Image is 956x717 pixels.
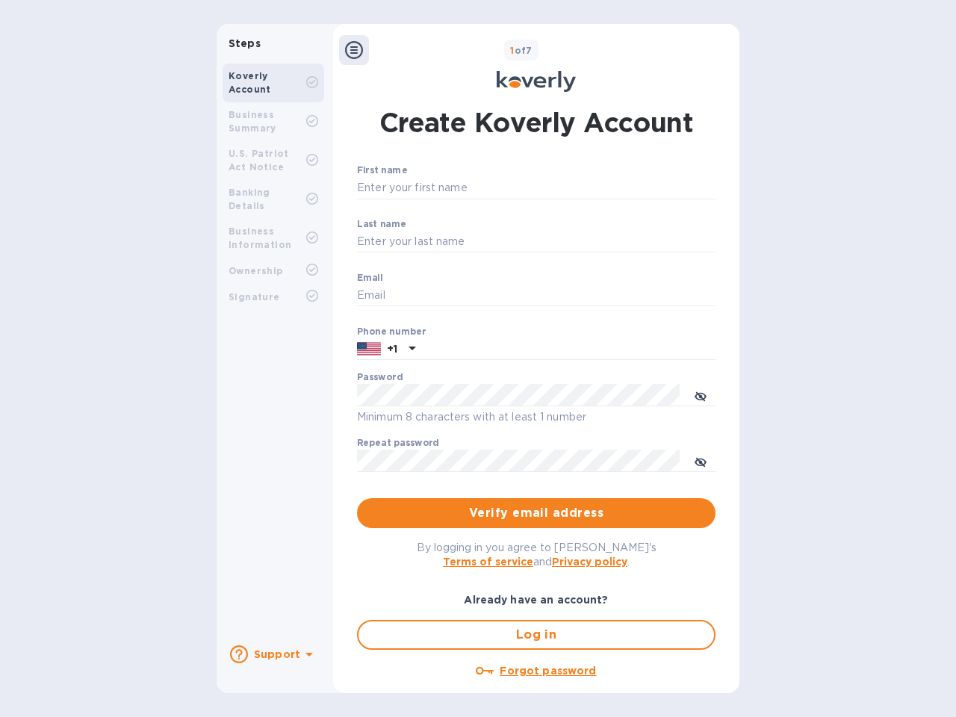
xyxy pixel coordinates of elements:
[357,373,403,382] label: Password
[370,626,702,644] span: Log in
[254,648,300,660] b: Support
[229,265,283,276] b: Ownership
[357,409,716,426] p: Minimum 8 characters with at least 1 number
[357,327,426,336] label: Phone number
[229,226,291,250] b: Business Information
[357,177,716,199] input: Enter your first name
[357,341,381,357] img: US
[357,498,716,528] button: Verify email address
[686,380,716,410] button: toggle password visibility
[387,341,397,356] p: +1
[357,220,406,229] label: Last name
[379,104,694,141] h1: Create Koverly Account
[510,45,533,56] b: of 7
[464,594,608,606] b: Already have an account?
[229,291,280,302] b: Signature
[229,187,270,211] b: Banking Details
[552,556,627,568] a: Privacy policy
[369,504,704,522] span: Verify email address
[357,439,439,448] label: Repeat password
[229,109,276,134] b: Business Summary
[417,541,657,568] span: By logging in you agree to [PERSON_NAME]'s and .
[229,70,271,95] b: Koverly Account
[229,148,289,173] b: U.S. Patriot Act Notice
[357,620,716,650] button: Log in
[443,556,533,568] a: Terms of service
[357,231,716,253] input: Enter your last name
[229,37,261,49] b: Steps
[686,446,716,476] button: toggle password visibility
[510,45,514,56] span: 1
[357,285,716,307] input: Email
[357,273,383,282] label: Email
[500,665,596,677] u: Forgot password
[357,167,407,176] label: First name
